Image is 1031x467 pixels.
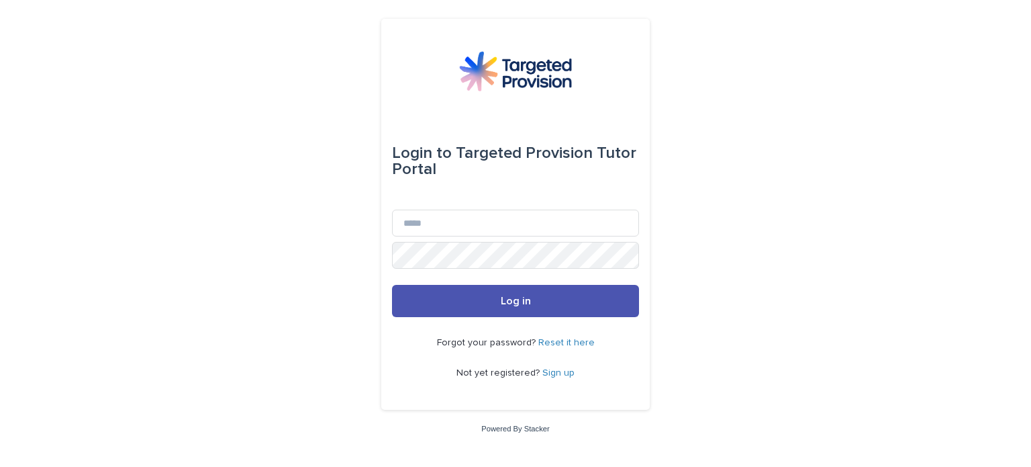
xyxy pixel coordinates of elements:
[392,134,639,188] div: Targeted Provision Tutor Portal
[392,145,452,161] span: Login to
[501,296,531,306] span: Log in
[538,338,595,347] a: Reset it here
[481,425,549,433] a: Powered By Stacker
[459,51,572,91] img: M5nRWzHhSzIhMunXDL62
[437,338,538,347] span: Forgot your password?
[456,368,542,378] span: Not yet registered?
[392,285,639,317] button: Log in
[542,368,575,378] a: Sign up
